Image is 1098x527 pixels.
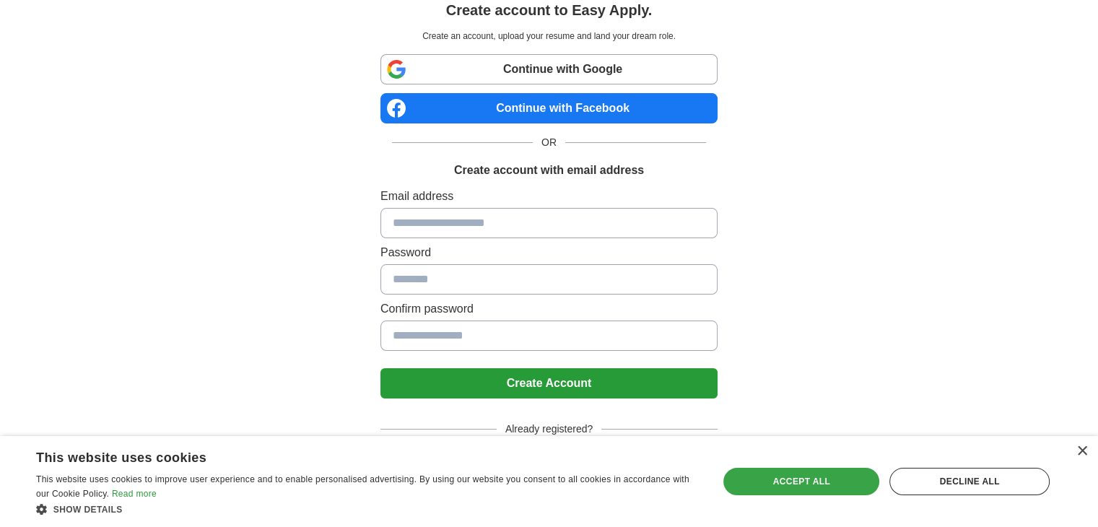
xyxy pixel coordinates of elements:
[380,188,718,205] label: Email address
[454,162,644,179] h1: Create account with email address
[53,505,123,515] span: Show details
[36,502,698,516] div: Show details
[380,54,718,84] a: Continue with Google
[380,368,718,398] button: Create Account
[533,135,565,150] span: OR
[497,422,601,437] span: Already registered?
[112,489,157,499] a: Read more, opens a new window
[380,300,718,318] label: Confirm password
[723,468,879,495] div: Accept all
[36,474,689,499] span: This website uses cookies to improve user experience and to enable personalised advertising. By u...
[383,30,715,43] p: Create an account, upload your resume and land your dream role.
[889,468,1050,495] div: Decline all
[36,445,662,466] div: This website uses cookies
[1076,446,1087,457] div: Close
[380,93,718,123] a: Continue with Facebook
[380,244,718,261] label: Password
